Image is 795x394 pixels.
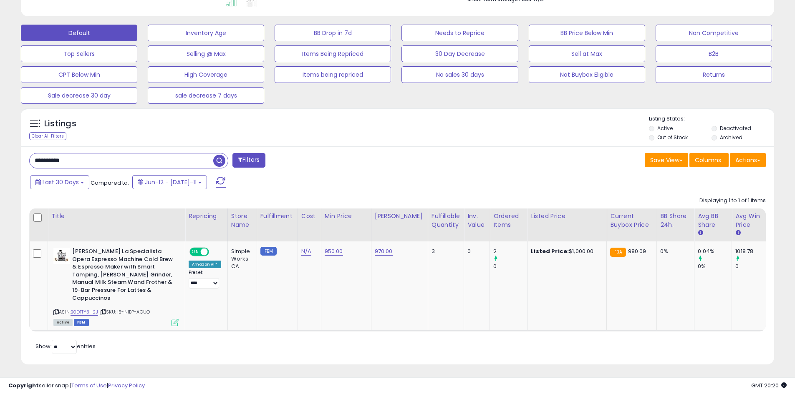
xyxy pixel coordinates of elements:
span: | SKU: I5-N1BP-ACUO [99,309,150,315]
div: Fulfillable Quantity [432,212,460,229]
label: Active [657,125,673,132]
b: Listed Price: [531,247,569,255]
p: Listing States: [649,115,774,123]
a: B0D1TY3H2J [71,309,98,316]
div: 2 [493,248,527,255]
div: Store Name [231,212,253,229]
div: Avg BB Share [698,212,728,229]
span: 2025-08-11 20:20 GMT [751,381,787,389]
button: Needs to Reprice [401,25,518,41]
div: 0 [467,248,483,255]
div: 0% [698,263,732,270]
div: Fulfillment [260,212,294,221]
button: BB Price Below Min [529,25,645,41]
div: Min Price [325,212,368,221]
button: CPT Below Min [21,66,137,83]
a: Privacy Policy [108,381,145,389]
span: Jun-12 - [DATE]-11 [145,178,197,186]
button: 30 Day Decrease [401,45,518,62]
a: Terms of Use [71,381,107,389]
button: Items being repriced [275,66,391,83]
div: seller snap | | [8,382,145,390]
div: Listed Price [531,212,603,221]
div: Title [51,212,182,221]
small: Avg BB Share. [698,229,703,237]
span: Show: entries [35,342,96,350]
button: sale decrease 7 days [148,87,264,104]
div: Avg Win Price [735,212,766,229]
span: 980.09 [628,247,646,255]
button: Not Buybox Eligible [529,66,645,83]
h5: Listings [44,118,76,130]
div: 3 [432,248,457,255]
div: Displaying 1 to 1 of 1 items [699,197,766,205]
a: N/A [301,247,311,256]
button: Columns [689,153,729,167]
div: Current Buybox Price [610,212,653,229]
small: FBA [610,248,626,257]
strong: Copyright [8,381,39,389]
span: Compared to: [91,179,129,187]
span: FBM [74,319,89,326]
label: Archived [720,134,742,141]
label: Deactivated [720,125,751,132]
div: Amazon AI * [189,261,221,268]
span: OFF [208,248,221,256]
button: Sell at Max [529,45,645,62]
div: 0.04% [698,248,732,255]
span: Last 30 Days [43,178,79,186]
button: Last 30 Days [30,175,89,189]
button: Items Being Repriced [275,45,391,62]
button: Selling @ Max [148,45,264,62]
label: Out of Stock [657,134,688,141]
button: Top Sellers [21,45,137,62]
button: Returns [656,66,772,83]
button: Jun-12 - [DATE]-11 [132,175,207,189]
button: Non Competitive [656,25,772,41]
div: [PERSON_NAME] [375,212,424,221]
a: 970.00 [375,247,393,256]
img: 41LNKTGBeCL._SL40_.jpg [53,248,70,264]
div: Clear All Filters [29,132,66,140]
div: Simple Works CA [231,248,250,271]
small: FBM [260,247,277,256]
button: Save View [645,153,688,167]
div: Inv. value [467,212,486,229]
button: B2B [656,45,772,62]
div: BB Share 24h. [660,212,691,229]
b: [PERSON_NAME] La Specialista Opera Espresso Machine Cold Brew & Espresso Maker with Smart Tamping... [72,248,174,304]
small: Avg Win Price. [735,229,740,237]
div: $1,000.00 [531,248,600,255]
div: 0% [660,248,688,255]
div: 1018.78 [735,248,769,255]
div: Cost [301,212,318,221]
div: Preset: [189,270,221,289]
button: BB Drop in 7d [275,25,391,41]
a: 950.00 [325,247,343,256]
button: High Coverage [148,66,264,83]
button: Default [21,25,137,41]
button: No sales 30 days [401,66,518,83]
span: All listings currently available for purchase on Amazon [53,319,73,326]
button: Actions [730,153,766,167]
div: 0 [493,263,527,270]
button: Sale decrease 30 day [21,87,137,104]
span: ON [190,248,201,256]
div: ASIN: [53,248,179,325]
button: Filters [232,153,265,168]
div: Repricing [189,212,224,221]
button: Inventory Age [148,25,264,41]
span: Columns [695,156,721,164]
div: 0 [735,263,769,270]
div: Ordered Items [493,212,524,229]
